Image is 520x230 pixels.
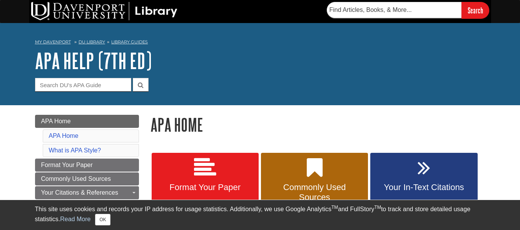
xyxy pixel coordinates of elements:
[461,2,489,18] input: Search
[331,205,338,210] sup: TM
[375,205,381,210] sup: TM
[327,2,461,18] input: Find Articles, Books, & More...
[150,115,485,134] h1: APA Home
[41,175,111,182] span: Commonly Used Sources
[35,186,139,199] a: Your Citations & References
[327,2,489,18] form: Searches DU Library's articles, books, and more
[60,216,90,222] a: Read More
[49,147,101,154] a: What is APA Style?
[49,132,79,139] a: APA Home
[35,172,139,185] a: Commonly Used Sources
[157,182,253,192] span: Format Your Paper
[41,162,93,168] span: Format Your Paper
[35,159,139,172] a: Format Your Paper
[41,189,118,196] span: Your Citations & References
[79,39,105,45] a: DU Library
[370,153,477,210] a: Your In-Text Citations
[35,37,485,49] nav: breadcrumb
[35,78,131,91] input: Search DU's APA Guide
[267,182,362,202] span: Commonly Used Sources
[35,39,71,45] a: My Davenport
[41,118,71,124] span: APA Home
[111,39,148,45] a: Library Guides
[261,153,368,210] a: Commonly Used Sources
[35,115,139,128] a: APA Home
[376,182,472,192] span: Your In-Text Citations
[95,214,110,225] button: Close
[35,205,485,225] div: This site uses cookies and records your IP address for usage statistics. Additionally, we use Goo...
[152,153,259,210] a: Format Your Paper
[35,49,152,73] a: APA Help (7th Ed)
[31,2,177,20] img: DU Library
